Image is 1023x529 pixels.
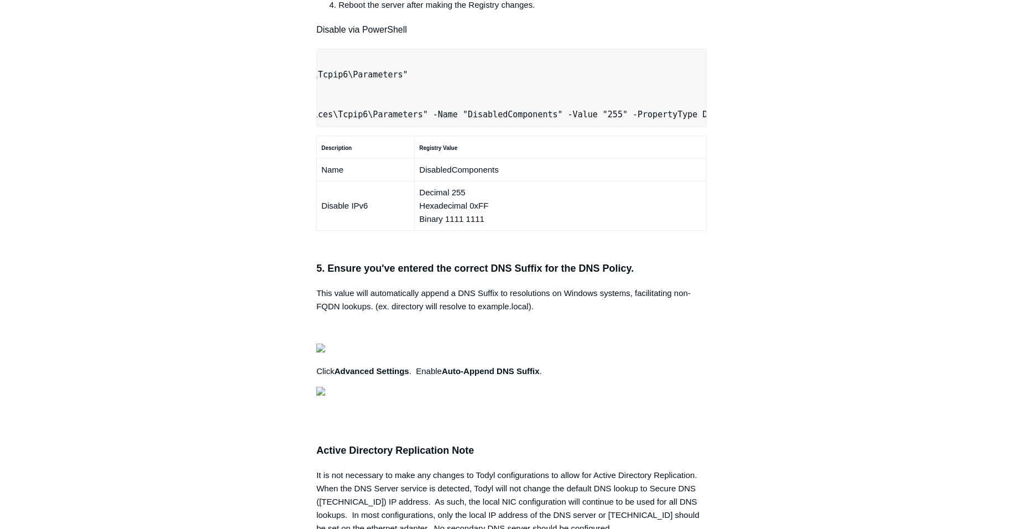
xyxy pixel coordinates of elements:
[317,159,415,181] td: Name
[415,159,706,181] td: DisabledComponents
[316,443,707,459] h3: Active Directory Replication Note
[316,365,707,378] p: Click . Enable .
[415,181,706,231] td: Decimal 255 Hexadecimal 0xFF Binary 1111 1111
[316,23,707,37] h4: Disable via PowerShell
[317,181,415,231] td: Disable IPv6
[316,387,325,396] img: 27414169404179
[442,366,540,376] strong: Auto-Append DNS Suffix
[335,366,409,376] strong: Advanced Settings
[316,344,325,352] img: 27414207119379
[321,145,352,151] strong: Description
[316,287,707,313] p: This value will automatically append a DNS Suffix to resolutions on Windows systems, facilitating...
[316,261,707,277] h3: 5. Ensure you've entered the correct DNS Suffix for the DNS Policy.
[316,49,707,127] pre: # Set the location to the registry Set-Location -Path "HKLM:\SYSTEM\CurrentControlSet\Services\Tc...
[419,145,457,151] strong: Registry Value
